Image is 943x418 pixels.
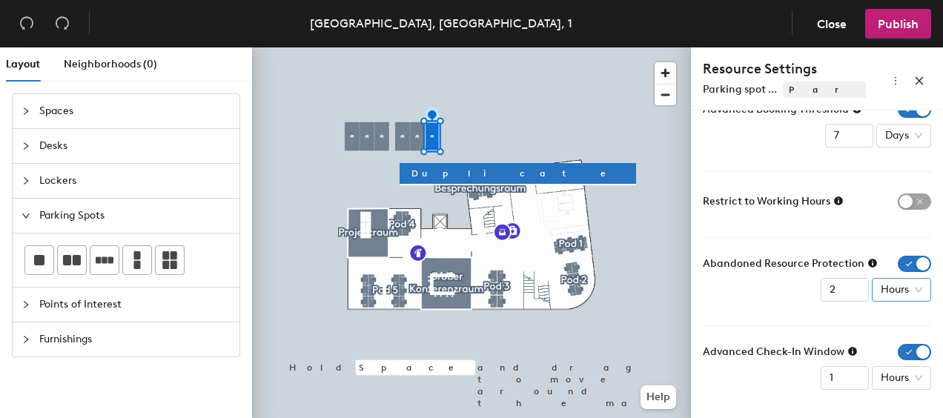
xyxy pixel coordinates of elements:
span: collapsed [21,176,30,185]
button: Help [641,385,676,409]
button: Close [804,9,859,39]
span: Days [885,125,922,147]
span: close [914,76,924,86]
button: Redo (⌘ + ⇧ + Z) [47,9,77,39]
button: Undo (⌘ + Z) [12,9,42,39]
button: Publish [865,9,931,39]
span: Points of Interest [39,288,231,322]
span: collapsed [21,300,30,309]
span: Desks [39,129,231,163]
span: Close [817,17,847,31]
span: Spaces [39,94,231,128]
span: Hours [881,367,922,389]
span: Lockers [39,164,231,198]
button: Duplicate [400,163,636,184]
span: Abandoned Resource Protection [703,256,864,272]
span: undo [19,16,34,30]
span: Advanced Check-In Window [703,344,844,360]
span: more [890,76,901,86]
span: collapsed [21,335,30,344]
span: Neighborhoods (0) [64,58,157,70]
span: Furnishings [39,322,231,356]
span: Parking spot ... [703,83,777,96]
div: [GEOGRAPHIC_DATA], [GEOGRAPHIC_DATA], 1 [310,14,572,33]
span: Duplicate [411,167,624,180]
span: Publish [878,17,919,31]
span: Hours [881,279,922,301]
h4: Resource Settings [703,59,866,79]
span: expanded [21,211,30,220]
span: collapsed [21,142,30,150]
span: Restrict to Working Hours [703,193,830,210]
span: Parking Spots [39,199,231,233]
span: Layout [6,58,40,70]
span: collapsed [21,107,30,116]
